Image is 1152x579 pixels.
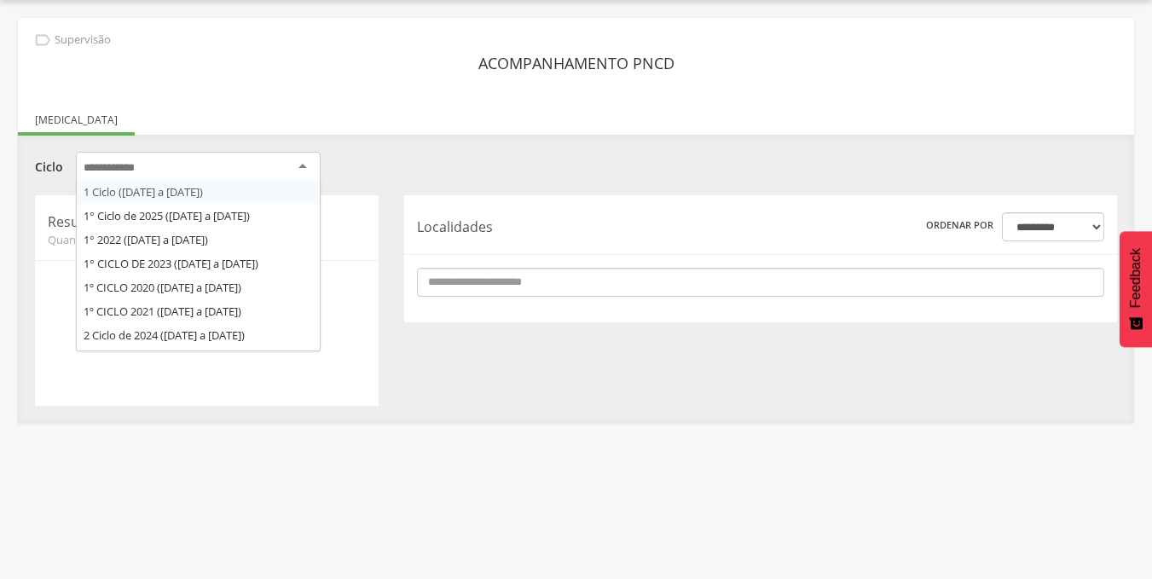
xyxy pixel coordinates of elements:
[77,275,320,299] div: 1º CICLO 2020 ([DATE] a [DATE])
[48,232,366,247] span: Quantitativo atual
[55,33,111,47] p: Supervisão
[77,299,320,323] div: 1º CICLO 2021 ([DATE] a [DATE])
[77,252,320,275] div: 1° CICLO DE 2023 ([DATE] a [DATE])
[77,204,320,228] div: 1° Ciclo de 2025 ([DATE] a [DATE])
[1128,248,1143,308] span: Feedback
[48,212,366,232] p: Resumo do ciclo
[33,31,52,49] i: 
[417,217,709,237] p: Localidades
[77,323,320,347] div: 2 Ciclo de 2024 ([DATE] a [DATE])
[1120,231,1152,347] button: Feedback - Mostrar pesquisa
[77,228,320,252] div: 1° 2022 ([DATE] a [DATE])
[77,180,320,204] div: 1 Ciclo ([DATE] a [DATE])
[77,347,320,371] div: 2° CICLO ([DATE] a [DATE])
[926,218,993,232] label: Ordenar por
[478,48,674,78] header: Acompanhamento PNCD
[35,159,63,176] label: Ciclo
